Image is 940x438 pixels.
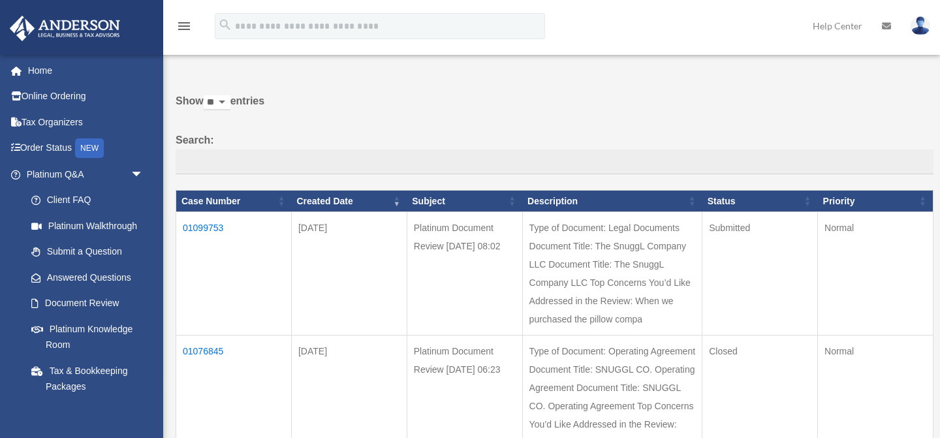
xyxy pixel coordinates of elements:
[131,161,157,188] span: arrow_drop_down
[204,95,230,110] select: Showentries
[522,212,702,336] td: Type of Document: Legal Documents Document Title: The SnuggL Company LLC Document Title: The Snug...
[9,109,163,135] a: Tax Organizers
[9,161,157,187] a: Platinum Q&Aarrow_drop_down
[18,316,157,358] a: Platinum Knowledge Room
[407,212,522,336] td: Platinum Document Review [DATE] 08:02
[18,239,157,265] a: Submit a Question
[702,190,818,212] th: Status: activate to sort column ascending
[176,18,192,34] i: menu
[818,212,933,336] td: Normal
[9,57,163,84] a: Home
[702,212,818,336] td: Submitted
[818,190,933,212] th: Priority: activate to sort column ascending
[176,23,192,34] a: menu
[176,149,933,174] input: Search:
[291,190,407,212] th: Created Date: activate to sort column ascending
[18,290,157,317] a: Document Review
[218,18,232,32] i: search
[18,358,157,399] a: Tax & Bookkeeping Packages
[18,264,150,290] a: Answered Questions
[176,190,292,212] th: Case Number: activate to sort column ascending
[18,187,157,213] a: Client FAQ
[9,84,163,110] a: Online Ordering
[176,131,933,174] label: Search:
[6,16,124,41] img: Anderson Advisors Platinum Portal
[176,92,933,123] label: Show entries
[9,135,163,162] a: Order StatusNEW
[407,190,522,212] th: Subject: activate to sort column ascending
[18,213,157,239] a: Platinum Walkthrough
[911,16,930,35] img: User Pic
[522,190,702,212] th: Description: activate to sort column ascending
[291,212,407,336] td: [DATE]
[75,138,104,158] div: NEW
[176,212,292,336] td: 01099753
